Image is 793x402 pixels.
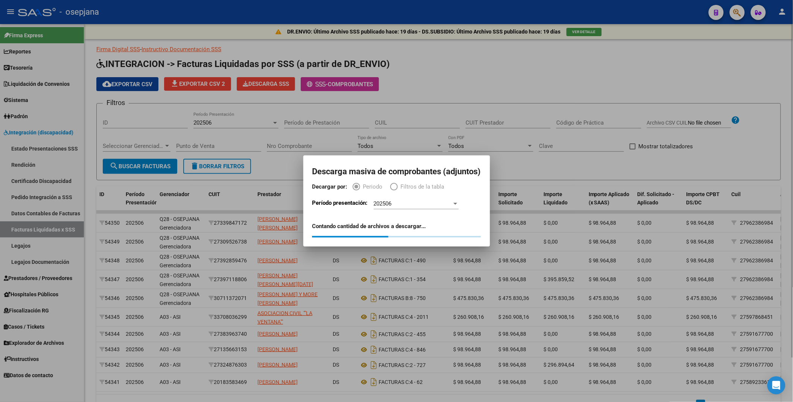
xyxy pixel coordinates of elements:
[398,183,444,191] span: Filtros de la tabla
[312,222,481,231] p: Contando cantidad de archivos a descargar...
[360,183,383,191] span: Periodo
[312,183,481,195] mat-radio-group: Decargar por:
[312,183,347,190] strong: Decargar por:
[767,376,785,394] div: Open Intercom Messenger
[312,199,368,216] p: Período presentación:
[312,164,481,179] h2: Descarga masiva de comprobantes (adjuntos)
[374,200,392,207] span: 202506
